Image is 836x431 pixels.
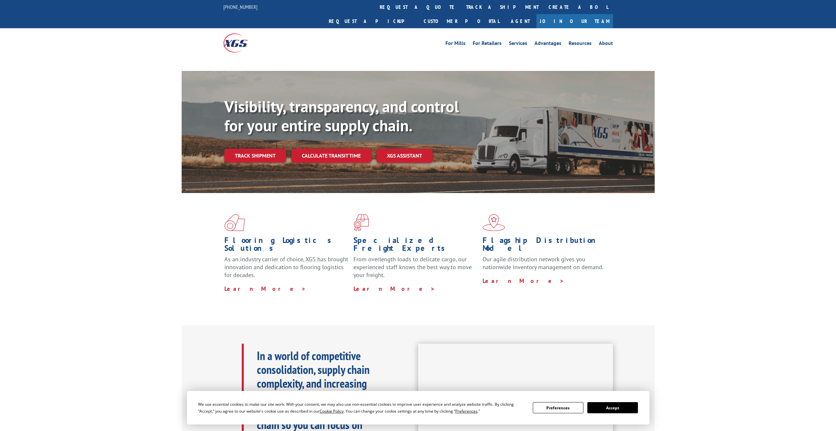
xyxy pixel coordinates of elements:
[533,402,583,413] button: Preferences
[224,236,349,255] h1: Flooring Logistics Solutions
[353,236,478,255] h1: Specialized Freight Experts
[587,402,638,413] button: Accept
[224,214,245,231] img: xgs-icon-total-supply-chain-intelligence-red
[324,14,419,28] a: Request a pickup
[483,277,564,285] a: Learn More >
[291,149,371,163] a: Calculate transit time
[198,401,525,415] div: We use essential cookies to make our site work. With your consent, we may also use non-essential ...
[599,41,613,48] a: About
[353,214,369,231] img: xgs-icon-focused-on-flooring-red
[353,285,435,292] a: Learn More >
[483,214,505,231] img: xgs-icon-flagship-distribution-model-red
[483,255,603,271] span: Our agile distribution network gives you nationwide inventory management on demand.
[320,408,344,414] span: Cookie Policy
[445,41,465,48] a: For Mills
[455,408,478,414] span: Preferences
[473,41,502,48] a: For Retailers
[534,41,561,48] a: Advantages
[536,14,613,28] a: Join Our Team
[509,41,527,48] a: Services
[504,14,536,28] a: Agent
[224,285,306,292] a: Learn More >
[224,149,286,162] a: Track shipment
[187,391,649,424] div: Cookie Consent Prompt
[353,255,478,285] p: From overlength loads to delicate cargo, our experienced staff knows the best way to move your fr...
[224,255,348,279] span: As an industry carrier of choice, XGS has brought innovation and dedication to flooring logistics...
[376,149,433,163] a: XGS ASSISTANT
[419,14,504,28] a: Customer Portal
[223,4,258,10] a: [PHONE_NUMBER]
[224,96,459,136] b: Visibility, transparency, and control for your entire supply chain.
[483,236,607,255] h1: Flagship Distribution Model
[569,41,592,48] a: Resources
